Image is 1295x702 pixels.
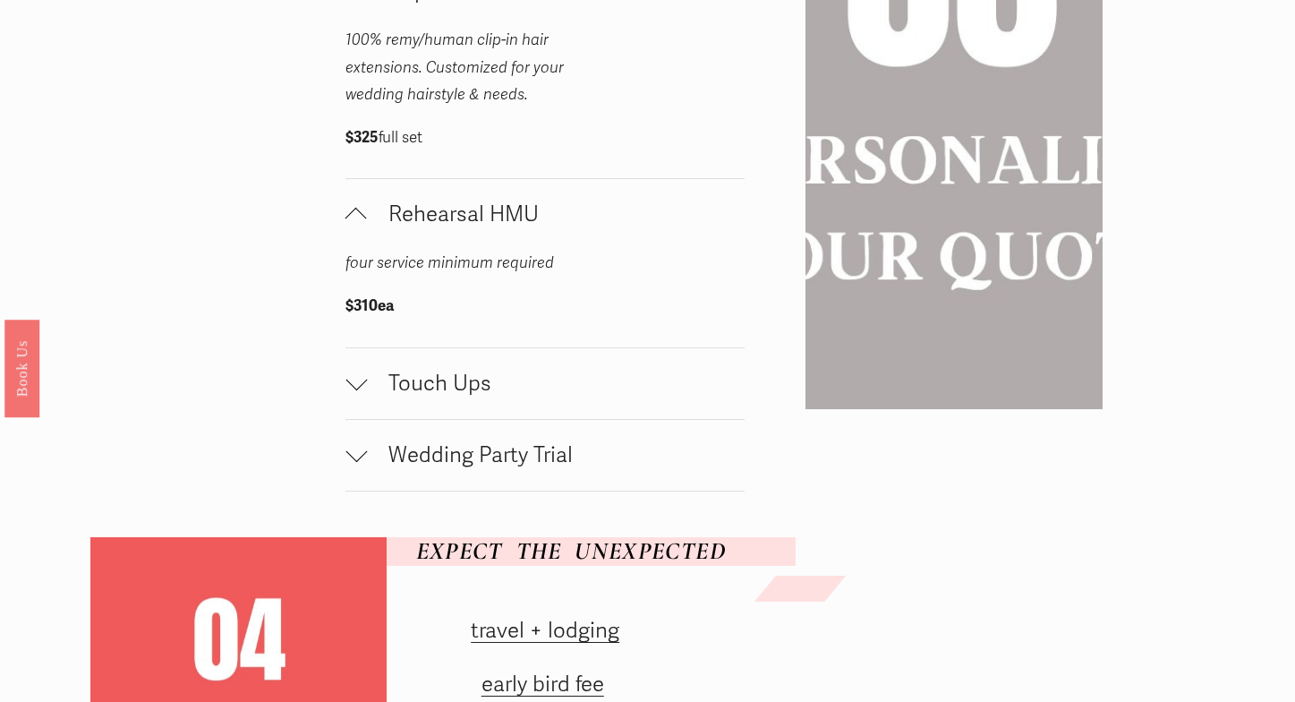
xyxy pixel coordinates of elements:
span: Touch Ups [367,371,745,397]
button: Rehearsal HMU [345,179,745,250]
button: Touch Ups [345,348,745,419]
em: EXPECT THE UNEXPECTED [416,536,726,566]
div: Rehearsal HMU [345,250,745,347]
span: Wedding Party Trial [367,442,745,468]
a: early bird fee [481,672,604,698]
em: 100% remy/human clip-in hair extensions. Customized for your wedding hairstyle & needs. [345,30,567,104]
em: four service minimum required [345,253,554,272]
span: Rehearsal HMU [367,201,745,227]
p: full set [345,124,625,152]
a: Book Us [4,320,39,417]
div: Clip-in Extensions [345,27,745,178]
strong: $325 [345,128,379,147]
strong: $310ea [345,296,394,315]
button: Wedding Party Trial [345,420,745,491]
a: travel + lodging [471,618,619,644]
